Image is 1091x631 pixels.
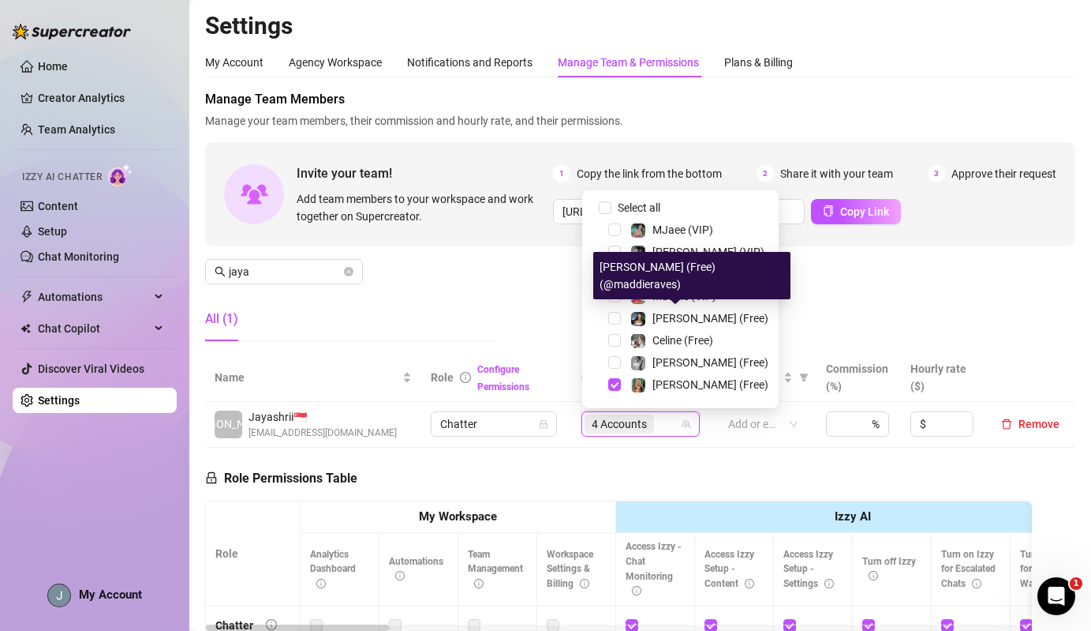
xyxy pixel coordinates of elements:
[389,556,443,582] span: Automations
[631,312,645,326] img: Maddie (Free)
[840,205,889,218] span: Copy Link
[419,509,497,524] strong: My Workspace
[186,415,271,433] span: [PERSON_NAME]
[215,266,226,277] span: search
[22,170,102,185] span: Izzy AI Chatter
[816,354,901,402] th: Commission (%)
[215,369,399,386] span: Name
[631,246,645,260] img: Kennedy (VIP)
[205,354,421,402] th: Name
[757,165,774,182] span: 2
[468,549,523,590] span: Team Management
[205,54,263,71] div: My Account
[38,85,164,111] a: Creator Analytics
[38,123,115,136] a: Team Analytics
[38,225,67,238] a: Setup
[608,246,621,258] span: Select tree node
[297,190,547,225] span: Add team members to your workspace and work together on Supercreator.
[248,426,397,441] span: [EMAIL_ADDRESS][DOMAIN_NAME]
[79,588,142,602] span: My Account
[248,408,397,426] span: Jayashrii 🇸🇬
[13,24,131,39] img: logo-BBDzfeDw.svg
[310,549,356,590] span: Analytics Dashboard
[38,250,119,263] a: Chat Monitoring
[745,579,754,588] span: info-circle
[344,267,353,276] button: close-circle
[632,586,641,595] span: info-circle
[558,54,699,71] div: Manage Team & Permissions
[901,354,985,402] th: Hourly rate ($)
[205,90,1075,109] span: Manage Team Members
[440,412,547,436] span: Chatter
[682,419,691,429] span: team
[783,549,834,590] span: Access Izzy Setup - Settings
[21,323,31,334] img: Chat Copilot
[205,469,357,488] h5: Role Permissions Table
[205,11,1075,41] h2: Settings
[835,509,871,524] strong: Izzy AI
[38,394,80,407] a: Settings
[297,163,553,183] span: Invite your team!
[407,54,532,71] div: Notifications and Reports
[21,291,33,303] span: thunderbolt
[316,579,326,588] span: info-circle
[229,263,341,280] input: Search members
[1020,549,1073,590] span: Turn on Izzy for Time Wasters
[474,579,484,588] span: info-circle
[580,579,589,588] span: info-circle
[205,112,1075,130] span: Manage your team members, their commission and hourly rate, and their permissions.
[38,362,144,375] a: Discover Viral Videos
[704,549,754,590] span: Access Izzy Setup - Content
[862,556,916,582] span: Turn off Izzy
[799,373,809,382] span: filter
[608,312,621,325] span: Select tree node
[108,163,133,186] img: AI Chatter
[608,356,621,369] span: Select tree node
[652,312,768,325] span: [PERSON_NAME] (Free)
[581,369,686,386] span: Creator accounts
[626,541,682,597] span: Access Izzy - Chat Monitoring
[1001,419,1012,430] span: delete
[205,471,218,484] span: lock
[477,364,529,392] a: Configure Permissions
[652,223,713,236] span: MJaee (VIP)
[941,549,996,590] span: Turn on Izzy for Escalated Chats
[652,378,768,391] span: [PERSON_NAME] (Free)
[38,60,68,73] a: Home
[38,284,150,310] span: Automations
[631,223,645,238] img: MJaee (VIP)
[539,419,548,429] span: lock
[266,619,277,630] span: info-circle
[824,579,834,588] span: info-circle
[1018,418,1059,430] span: Remove
[796,366,812,389] span: filter
[631,334,645,348] img: Celine (Free)
[631,378,645,392] img: Ellie (Free)
[577,165,722,182] span: Copy the link from the bottom
[972,579,981,588] span: info-circle
[869,571,878,580] span: info-circle
[395,571,405,580] span: info-circle
[608,378,621,391] span: Select tree node
[611,199,667,216] span: Select all
[951,165,1056,182] span: Approve their request
[38,200,78,212] a: Content
[608,223,621,236] span: Select tree node
[553,165,570,182] span: 1
[38,316,150,341] span: Chat Copilot
[206,501,301,607] th: Role
[289,54,382,71] div: Agency Workspace
[592,415,647,433] span: 4 Accounts
[547,549,593,590] span: Workspace Settings & Billing
[1070,577,1082,590] span: 1
[585,415,654,434] span: 4 Accounts
[995,415,1066,434] button: Remove
[652,356,768,369] span: [PERSON_NAME] (Free)
[608,334,621,347] span: Select tree node
[811,199,901,224] button: Copy Link
[652,246,764,258] span: [PERSON_NAME] (VIP)
[1037,577,1075,615] iframe: Intercom live chat
[652,334,713,347] span: Celine (Free)
[460,372,471,383] span: info-circle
